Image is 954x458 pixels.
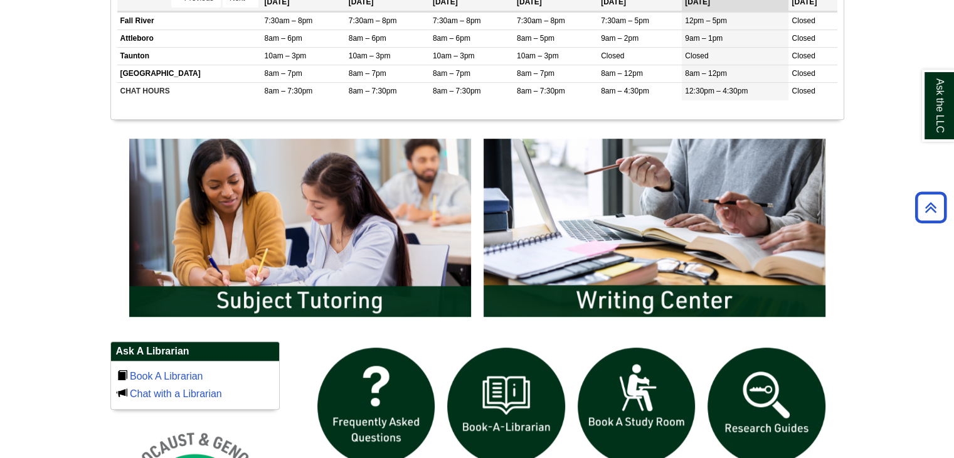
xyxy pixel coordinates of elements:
[685,87,748,95] span: 12:30pm – 4:30pm
[911,199,951,216] a: Back to Top
[349,34,386,43] span: 8am – 6pm
[517,34,554,43] span: 8am – 5pm
[117,65,262,83] td: [GEOGRAPHIC_DATA]
[601,69,643,78] span: 8am – 12pm
[477,132,832,323] img: Writing Center Information
[792,87,815,95] span: Closed
[117,29,262,47] td: Attleboro
[123,132,832,329] div: slideshow
[685,16,727,25] span: 12pm – 5pm
[792,51,815,60] span: Closed
[685,51,708,60] span: Closed
[265,51,307,60] span: 10am – 3pm
[601,34,639,43] span: 9am – 2pm
[517,16,565,25] span: 7:30am – 8pm
[117,83,262,100] td: CHAT HOURS
[685,34,723,43] span: 9am – 1pm
[433,16,481,25] span: 7:30am – 8pm
[349,69,386,78] span: 8am – 7pm
[123,132,477,323] img: Subject Tutoring Information
[601,51,624,60] span: Closed
[265,16,313,25] span: 7:30am – 8pm
[433,69,470,78] span: 8am – 7pm
[433,34,470,43] span: 8am – 6pm
[685,69,727,78] span: 8am – 12pm
[130,371,203,381] a: Book A Librarian
[130,388,222,399] a: Chat with a Librarian
[517,87,565,95] span: 8am – 7:30pm
[265,69,302,78] span: 8am – 7pm
[349,16,397,25] span: 7:30am – 8pm
[601,87,649,95] span: 8am – 4:30pm
[117,48,262,65] td: Taunton
[517,51,559,60] span: 10am – 3pm
[792,16,815,25] span: Closed
[265,34,302,43] span: 8am – 6pm
[433,87,481,95] span: 8am – 7:30pm
[792,34,815,43] span: Closed
[349,51,391,60] span: 10am – 3pm
[349,87,397,95] span: 8am – 7:30pm
[601,16,649,25] span: 7:30am – 5pm
[433,51,475,60] span: 10am – 3pm
[792,69,815,78] span: Closed
[265,87,313,95] span: 8am – 7:30pm
[111,342,279,361] h2: Ask A Librarian
[117,12,262,29] td: Fall River
[517,69,554,78] span: 8am – 7pm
